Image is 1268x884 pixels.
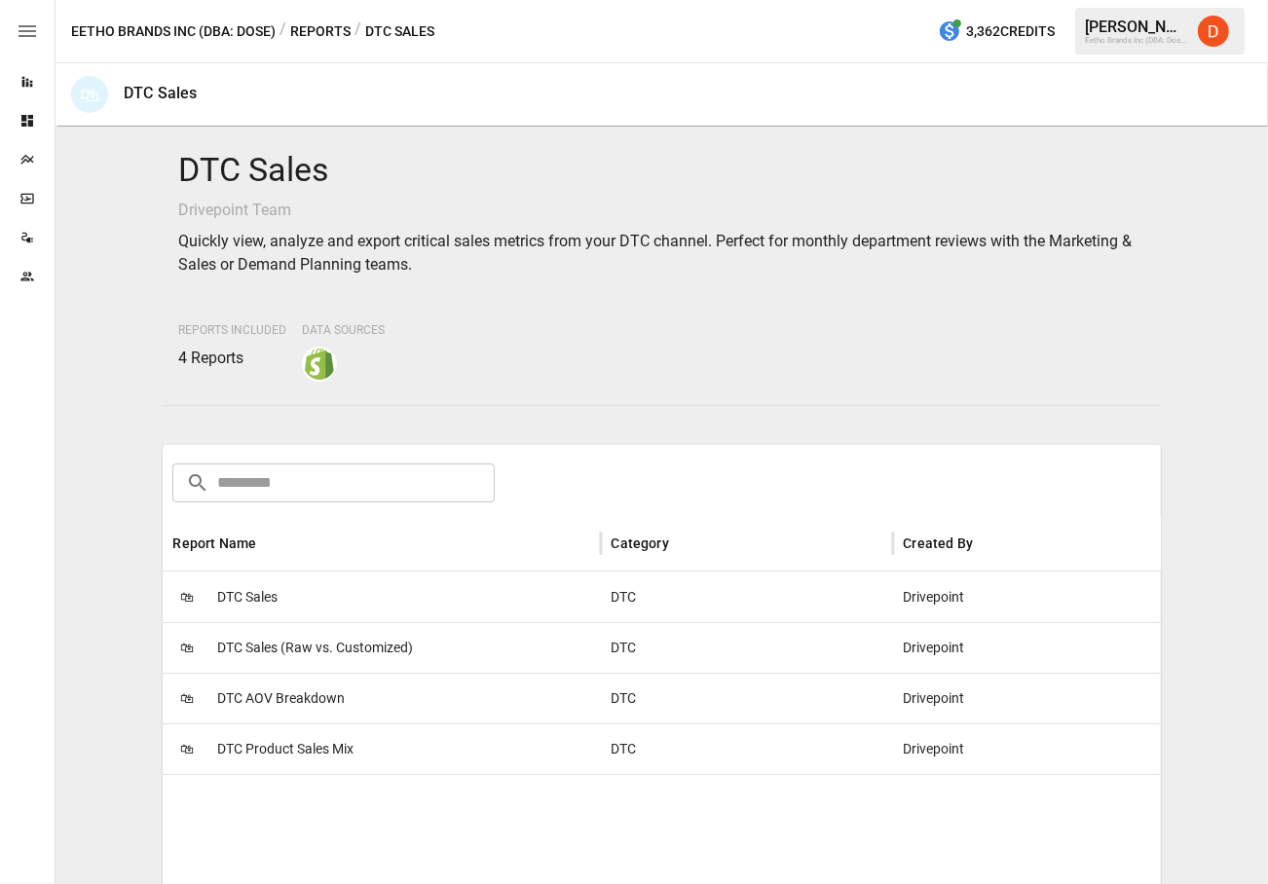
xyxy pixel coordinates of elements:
div: / [354,19,361,44]
span: Reports Included [178,323,286,337]
span: 3,362 Credits [966,19,1055,44]
span: 🛍 [172,683,202,713]
button: Reports [290,19,351,44]
span: Data Sources [302,323,385,337]
div: Created By [903,535,973,551]
h4: DTC Sales [178,150,1144,191]
div: Drivepoint [893,673,1185,723]
span: DTC Product Sales Mix [217,724,354,774]
div: Category [611,535,668,551]
button: Sort [975,530,1002,557]
div: DTC [601,673,893,723]
div: DTC [601,723,893,774]
span: DTC Sales (Raw vs. Customized) [217,623,413,673]
button: Daley Meistrell [1186,4,1241,58]
button: Sort [258,530,285,557]
button: 3,362Credits [930,14,1063,50]
span: DTC AOV Breakdown [217,674,345,723]
div: Eetho Brands Inc (DBA: Dose) [1085,36,1186,45]
span: 🛍 [172,734,202,763]
span: DTC Sales [217,572,278,622]
div: / [280,19,286,44]
div: Drivepoint [893,571,1185,622]
div: Report Name [172,535,256,551]
button: Sort [671,530,698,557]
span: 🛍 [172,633,202,662]
div: 🛍 [71,76,108,113]
p: Drivepoint Team [178,199,1144,222]
div: DTC Sales [124,84,197,102]
div: Drivepoint [893,723,1185,774]
p: Quickly view, analyze and export critical sales metrics from your DTC channel. Perfect for monthl... [178,230,1144,276]
div: DTC [601,622,893,673]
button: Eetho Brands Inc (DBA: Dose) [71,19,276,44]
img: Daley Meistrell [1198,16,1229,47]
p: 4 Reports [178,347,286,370]
div: [PERSON_NAME] [1085,18,1186,36]
span: 🛍 [172,582,202,611]
img: shopify [304,349,335,380]
div: DTC [601,571,893,622]
div: Drivepoint [893,622,1185,673]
